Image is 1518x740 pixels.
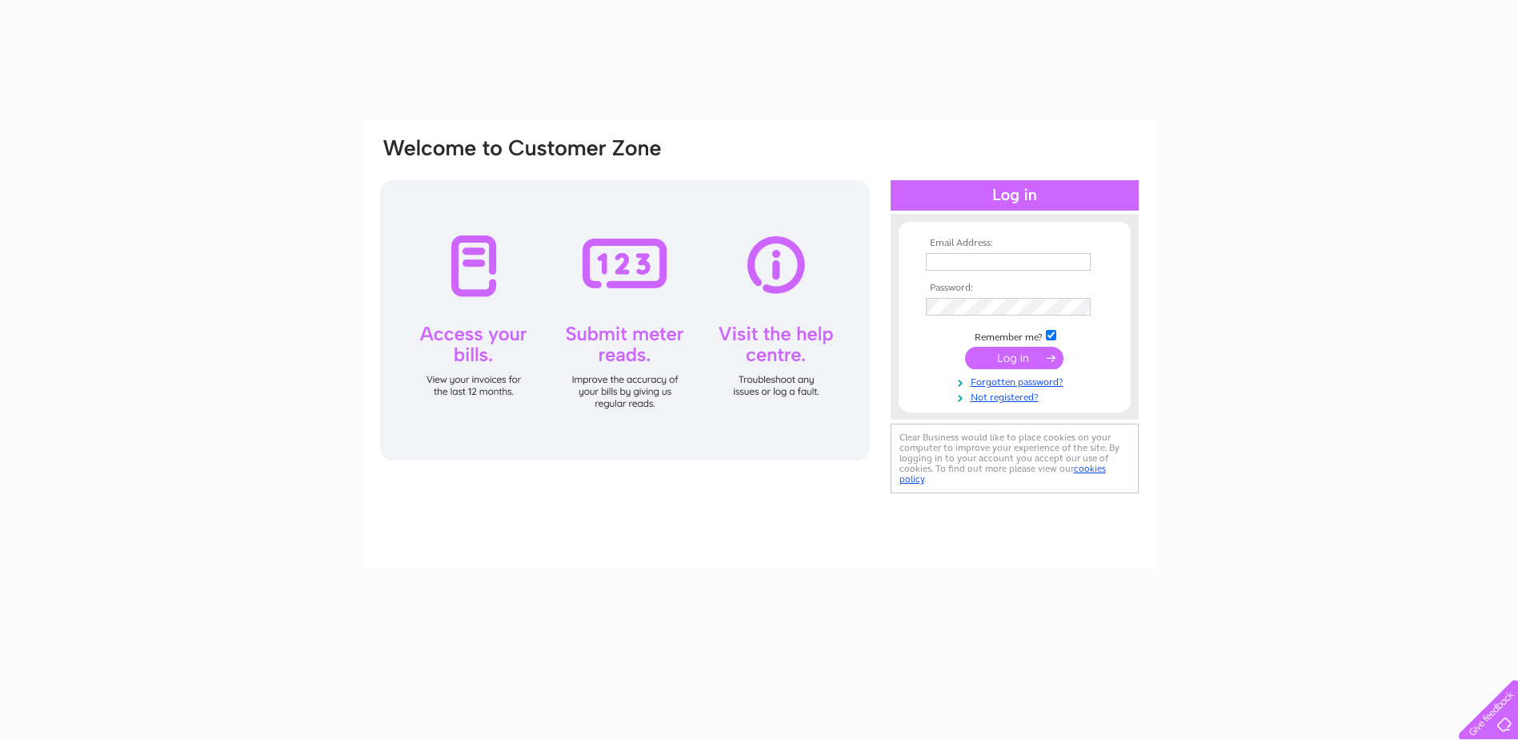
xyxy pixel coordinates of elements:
[922,328,1107,344] td: Remember me?
[899,463,1106,485] a: cookies policy
[926,373,1107,388] a: Forgotten password?
[891,424,1139,493] div: Clear Business would like to place cookies on your computer to improve your experience of the sit...
[922,238,1107,249] th: Email Address:
[922,283,1107,294] th: Password:
[965,347,1063,369] input: Submit
[926,388,1107,404] a: Not registered?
